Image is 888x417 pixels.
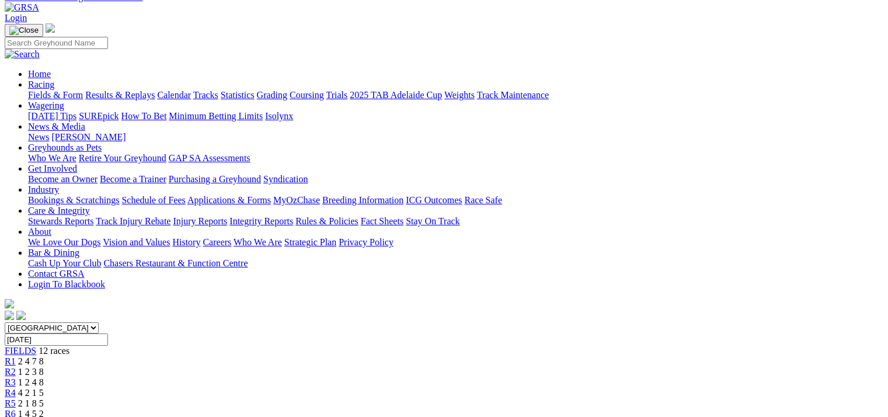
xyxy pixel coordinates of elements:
div: News & Media [28,132,883,143]
a: [DATE] Tips [28,111,76,121]
div: About [28,237,883,248]
a: Care & Integrity [28,206,90,216]
a: How To Bet [121,111,167,121]
a: Get Involved [28,164,77,173]
a: Results & Replays [85,90,155,100]
a: News & Media [28,121,85,131]
a: Careers [203,237,231,247]
a: Strategic Plan [284,237,336,247]
a: Injury Reports [173,216,227,226]
a: MyOzChase [273,195,320,205]
span: 12 races [39,346,69,356]
a: Trials [326,90,347,100]
a: Fields & Form [28,90,83,100]
a: R2 [5,367,16,377]
img: GRSA [5,2,39,13]
div: Greyhounds as Pets [28,153,883,164]
span: 2 4 7 8 [18,356,44,366]
img: Close [9,26,39,35]
a: Tracks [193,90,218,100]
a: [PERSON_NAME] [51,132,126,142]
img: logo-grsa-white.png [46,23,55,33]
a: Privacy Policy [339,237,393,247]
a: Stewards Reports [28,216,93,226]
a: Applications & Forms [187,195,271,205]
div: Get Involved [28,174,883,185]
a: ICG Outcomes [406,195,462,205]
a: Bar & Dining [28,248,79,258]
a: Race Safe [464,195,502,205]
a: Become an Owner [28,174,97,184]
a: 2025 TAB Adelaide Cup [350,90,442,100]
a: Industry [28,185,59,194]
a: SUREpick [79,111,119,121]
a: About [28,227,51,237]
a: Syndication [263,174,308,184]
a: Vision and Values [103,237,170,247]
a: Statistics [221,90,255,100]
span: 2 1 8 5 [18,398,44,408]
div: Bar & Dining [28,258,883,269]
img: Search [5,49,40,60]
a: R5 [5,398,16,408]
a: Login [5,13,27,23]
img: logo-grsa-white.png [5,299,14,308]
a: Minimum Betting Limits [169,111,263,121]
a: Track Maintenance [477,90,549,100]
a: We Love Our Dogs [28,237,100,247]
a: R1 [5,356,16,366]
img: facebook.svg [5,311,14,320]
a: FIELDS [5,346,36,356]
a: Calendar [157,90,191,100]
a: Login To Blackbook [28,279,105,289]
button: Toggle navigation [5,24,43,37]
div: Industry [28,195,883,206]
a: Cash Up Your Club [28,258,101,268]
input: Search [5,37,108,49]
input: Select date [5,333,108,346]
div: Care & Integrity [28,216,883,227]
a: R4 [5,388,16,398]
a: Isolynx [265,111,293,121]
a: Fact Sheets [361,216,403,226]
a: R3 [5,377,16,387]
a: Grading [257,90,287,100]
a: Chasers Restaurant & Function Centre [103,258,248,268]
span: 4 2 1 5 [18,388,44,398]
a: Bookings & Scratchings [28,195,119,205]
div: Racing [28,90,883,100]
a: Integrity Reports [229,216,293,226]
a: Home [28,69,51,79]
a: Purchasing a Greyhound [169,174,261,184]
a: GAP SA Assessments [169,153,250,163]
a: Rules & Policies [295,216,358,226]
a: Track Injury Rebate [96,216,170,226]
a: Contact GRSA [28,269,84,279]
a: News [28,132,49,142]
a: Stay On Track [406,216,459,226]
a: History [172,237,200,247]
div: Wagering [28,111,883,121]
a: Who We Are [234,237,282,247]
img: twitter.svg [16,311,26,320]
a: Retire Your Greyhound [79,153,166,163]
span: 1 2 3 8 [18,367,44,377]
a: Become a Trainer [100,174,166,184]
a: Who We Are [28,153,76,163]
span: 1 2 4 8 [18,377,44,387]
a: Wagering [28,100,64,110]
a: Greyhounds as Pets [28,143,102,152]
a: Coursing [290,90,324,100]
a: Schedule of Fees [121,195,185,205]
a: Weights [444,90,475,100]
a: Racing [28,79,54,89]
a: Breeding Information [322,195,403,205]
